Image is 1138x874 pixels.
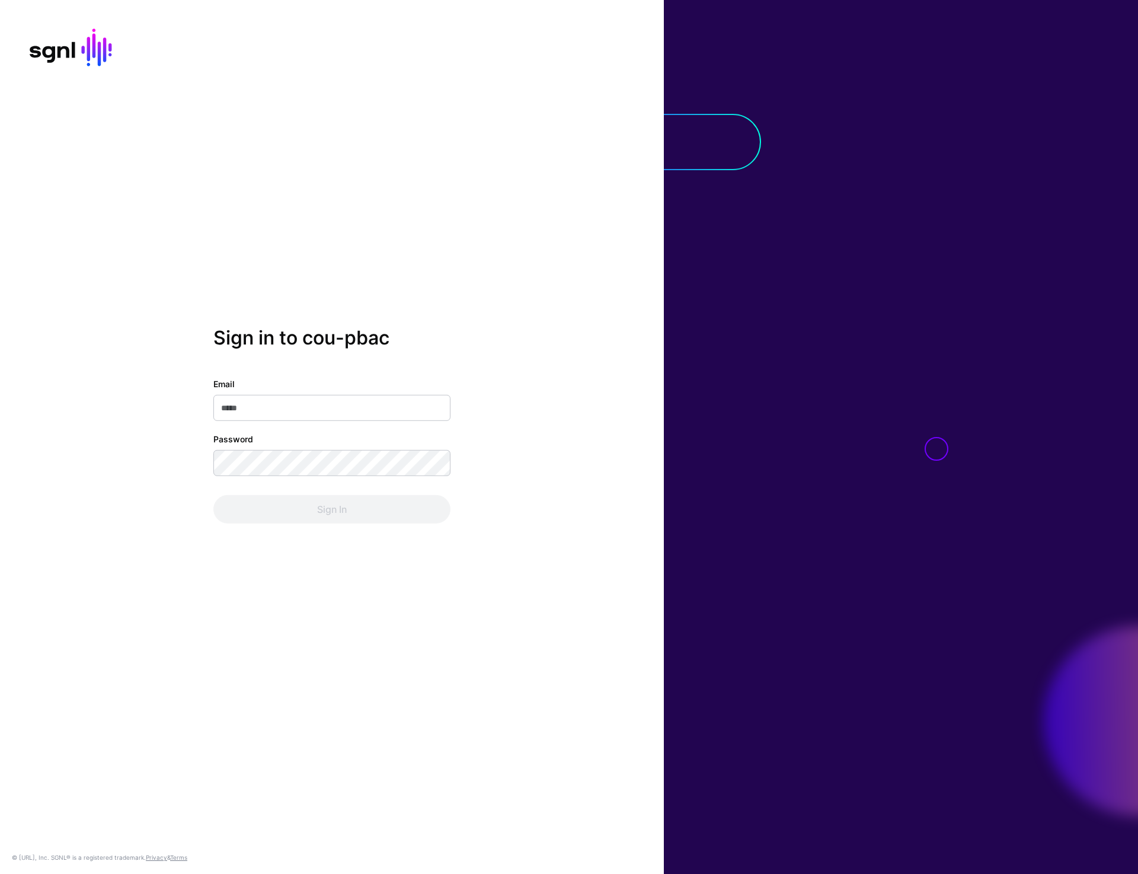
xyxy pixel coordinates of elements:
h2: Sign in to cou-pbac [213,327,450,349]
div: © [URL], Inc. SGNL® is a registered trademark. & [12,853,187,862]
a: Privacy [146,854,167,861]
a: Terms [170,854,187,861]
label: Password [213,433,253,445]
label: Email [213,378,235,390]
